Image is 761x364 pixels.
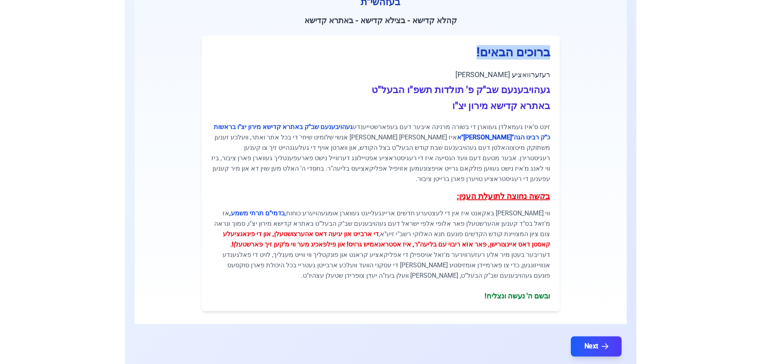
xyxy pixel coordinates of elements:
span: בדמי"ם תרתי משמע, [229,209,285,217]
p: ווי [PERSON_NAME] באקאנט איז אין די לעצטערע חדשים אריינגעלייגט געווארן אומגעהויערע כוחות, אז מ'זא... [211,208,550,281]
h3: בקשה נחוצה לתועלת הענין: [211,191,550,202]
h3: באתרא קדישא מירון יצ"ו [211,99,550,112]
div: ובשם ה' נעשה ונצליח! [211,290,550,302]
h3: געהויבענעם שב"ק פ' תולדות תשפ"ו הבעל"ט [211,84,550,96]
h1: ברוכים הבאים! [211,45,550,60]
h3: קהלא קדישא - בצילא קדישא - באתרא קדישא [147,15,614,26]
p: זינט ס'איז געמאלדן געווארן די בשורה מרנינה איבער דעם בעפארשטייענדע איז [PERSON_NAME] [PERSON_NAME... [211,122,550,184]
span: די ארבייט און יגיעה דאס אהערצושטעלן, און די פינאנציעלע קאסטן דאס איינצורישן, פאר אזא ריבוי עם בלי... [223,230,550,248]
div: רעזערוואציע [PERSON_NAME] [211,69,550,80]
span: געהויבענעם שב"ק באתרא קדישא מירון יצ"ו בראשות כ"ק רבינו הגה"[PERSON_NAME]"א [214,123,550,141]
button: Next [570,336,621,356]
